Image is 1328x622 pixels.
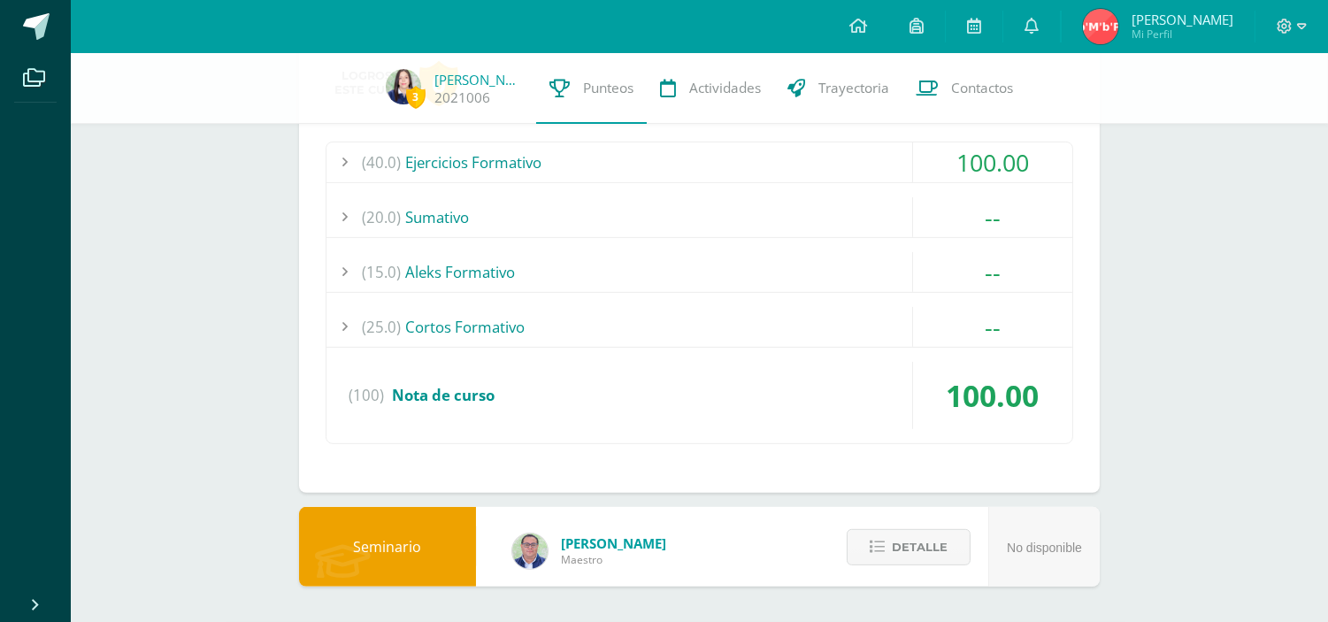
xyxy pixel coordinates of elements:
span: (100) [349,362,384,429]
div: 100.00 [913,142,1072,182]
span: (40.0) [362,142,401,182]
span: Trayectoria [818,79,889,97]
span: (20.0) [362,197,401,237]
div: Aleks Formativo [326,252,1072,292]
div: Cortos Formativo [326,307,1072,347]
span: Punteos [583,79,633,97]
div: Sumativo [326,197,1072,237]
span: Maestro [561,552,666,567]
button: Detalle [847,529,971,565]
img: 936532685daabec6e1002f3419e3d59a.png [386,69,421,104]
div: 100.00 [913,362,1072,429]
div: Ejercicios Formativo [326,142,1072,182]
a: Trayectoria [774,53,902,124]
span: 3 [406,86,426,108]
a: Punteos [536,53,647,124]
span: Contactos [951,79,1013,97]
div: -- [913,197,1072,237]
a: Contactos [902,53,1026,124]
div: -- [913,252,1072,292]
span: (15.0) [362,252,401,292]
a: Actividades [647,53,774,124]
span: [PERSON_NAME] [561,534,666,552]
a: 2021006 [434,88,490,107]
span: Detalle [892,531,948,564]
img: c1c1b07ef08c5b34f56a5eb7b3c08b85.png [512,534,548,569]
span: Actividades [689,79,761,97]
span: No disponible [1007,541,1082,555]
span: Mi Perfil [1132,27,1233,42]
span: (25.0) [362,307,401,347]
span: Nota de curso [392,385,495,405]
span: [PERSON_NAME] [1132,11,1233,28]
div: Seminario [299,507,476,587]
img: ca3c5678045a47df34288d126a1d4061.png [1083,9,1118,44]
div: -- [913,307,1072,347]
a: [PERSON_NAME] [434,71,523,88]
